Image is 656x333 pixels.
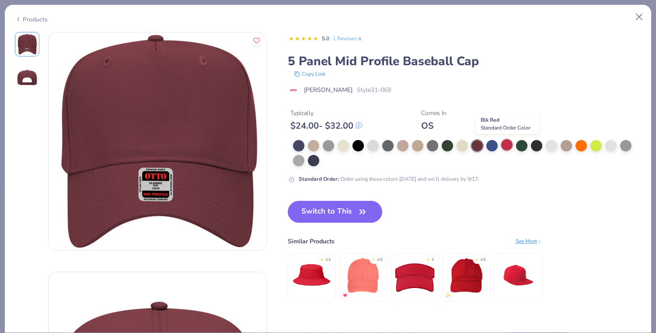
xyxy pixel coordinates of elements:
[446,255,487,296] img: Big Accessories 6-Panel Brushed Twill Unstructured Cap
[342,255,384,296] img: Adams Optimum Pigment Dyed-Cap
[288,201,383,223] button: Switch to This
[299,175,479,183] div: Order using these colors [DATE] and we’ll delivery by 9/17.
[333,35,363,42] a: 1 Reviews
[251,35,262,46] button: Like
[288,87,300,94] img: brand logo
[497,255,539,296] img: Flexfit Adult Wool Blend Snapback Cap
[377,257,382,263] div: 4.8
[15,15,48,24] div: Products
[291,255,332,296] img: Big Accessories Crusher Bucket Cap
[357,85,391,95] span: Style 31-069
[320,257,324,260] div: ★
[49,32,266,250] img: Front
[631,9,648,25] button: Close
[446,293,451,298] img: newest.gif
[421,109,447,118] div: Comes In
[299,175,339,182] strong: Standard Order :
[291,70,328,78] button: copy to clipboard
[325,257,331,263] div: 4.5
[290,109,362,118] div: Typically
[17,67,38,88] img: Back
[342,293,348,298] img: MostFav.gif
[480,257,485,263] div: 4.8
[288,237,335,246] div: Similar Products
[290,120,362,131] div: $ 24.00 - $ 32.00
[372,257,375,260] div: ★
[304,85,352,95] span: [PERSON_NAME]
[288,53,642,70] div: 5 Panel Mid Profile Baseball Cap
[17,34,38,55] img: Front
[426,257,430,260] div: ★
[516,237,542,245] div: See More
[394,255,436,296] img: Big Accessories Cotton Twill Visor
[421,120,447,131] div: OS
[481,124,530,131] span: Standard Order Color
[289,32,318,46] div: 5.0 Stars
[432,257,434,263] div: 5
[476,114,539,134] div: Blk Red
[322,35,329,42] span: 5.0
[475,257,478,260] div: ★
